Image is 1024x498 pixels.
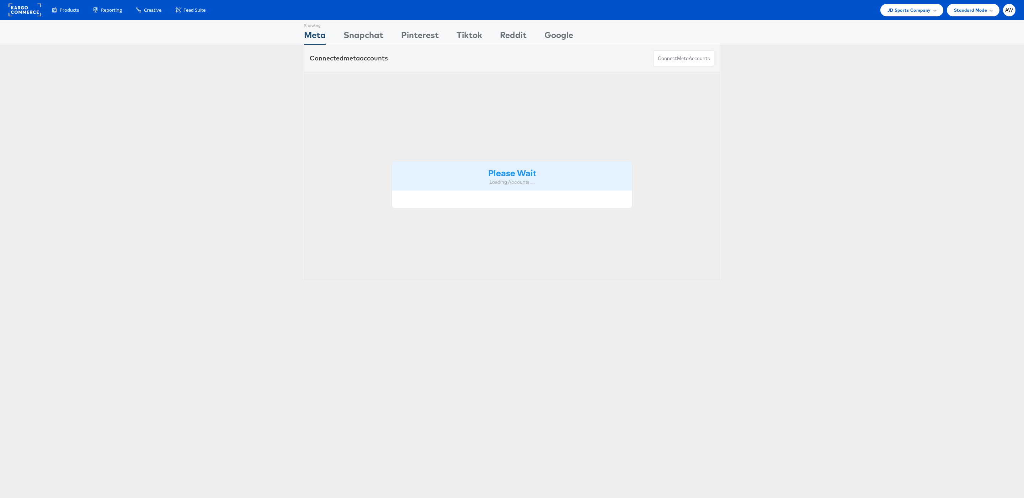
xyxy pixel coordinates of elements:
button: ConnectmetaAccounts [653,50,714,66]
div: Pinterest [401,29,439,45]
span: meta [677,55,689,62]
div: Reddit [500,29,527,45]
span: meta [343,54,360,62]
div: Google [544,29,573,45]
div: Loading Accounts .... [397,179,627,186]
div: Tiktok [457,29,482,45]
span: Reporting [101,7,122,14]
span: JD Sports Company [887,6,931,14]
div: Showing [304,20,326,29]
span: AW [1005,8,1013,12]
span: Creative [144,7,161,14]
strong: Please Wait [488,167,536,178]
div: Connected accounts [310,54,388,63]
span: Standard Mode [954,6,987,14]
div: Snapchat [343,29,383,45]
span: Feed Suite [183,7,206,14]
div: Meta [304,29,326,45]
span: Products [60,7,79,14]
